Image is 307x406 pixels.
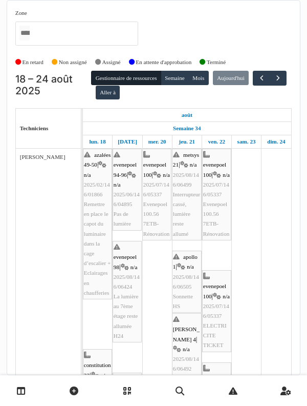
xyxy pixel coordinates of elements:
a: 21 août 2025 [176,135,198,148]
span: n/a [130,264,138,270]
span: evenepoel 100 [143,161,166,177]
div: | [114,242,141,341]
h2: 18 – 24 août 2025 [15,73,92,97]
span: evenepoel 100 [203,283,226,299]
button: Aller à [96,86,120,100]
a: 20 août 2025 [146,135,169,148]
span: 2025/07/146/05337 [143,181,169,197]
span: Sonnette HS [173,293,193,309]
span: evenepoel 100 [203,161,226,177]
a: 18 août 2025 [179,109,195,121]
span: Evenepoel 100.56 7ETB-Rénovation [203,201,230,237]
label: Zone [15,9,27,17]
input: Tous [19,26,30,40]
span: Techniciens [20,125,49,131]
label: Non assigné [59,58,87,67]
span: ELECTRICITE TICKET [203,322,227,348]
button: Suivant [270,71,287,86]
span: n/a [223,293,230,299]
button: Précédent [253,71,270,86]
span: n/a [84,172,91,178]
span: n/a [183,346,190,352]
span: 2025/08/146/06424 [114,274,140,290]
span: 2025/07/146/05337 [203,303,229,319]
a: 18 août 2025 [86,135,108,148]
span: n/a [223,172,230,178]
span: 2025/08/146/06492 [173,356,199,372]
a: Semaine 34 [170,122,203,135]
div: | [173,150,201,239]
span: 2025/08/146/06499 [173,172,199,188]
span: constitution 23 [84,362,111,378]
span: Interrupteur cassé, lumière reste allumé [173,191,200,237]
span: metsys 21 [173,152,199,168]
div: | [173,252,201,311]
a: 23 août 2025 [235,135,258,148]
span: n/a [190,161,197,168]
div: | [143,150,170,239]
span: 2025/06/146/04895 [114,191,140,207]
label: En retard [23,58,43,67]
a: 24 août 2025 [265,135,288,148]
button: Semaine [161,71,189,85]
a: 19 août 2025 [115,135,140,148]
span: evenepoel 98 [114,254,137,270]
span: [PERSON_NAME] [20,154,65,160]
span: n/a [101,372,108,378]
span: n/a [163,172,170,178]
label: Assigné [102,58,121,67]
button: Aujourd'hui [213,71,249,85]
span: azalées 49-50 [84,152,111,168]
span: apollo 1 [173,254,198,270]
label: En attente d'approbation [136,58,191,67]
div: | [114,150,141,229]
span: La lumière au 7ème étage reste allumée H24 [114,293,139,339]
a: 22 août 2025 [206,135,228,148]
div: | [203,150,230,239]
label: Terminé [207,58,226,67]
div: | [84,150,111,298]
span: Remettre en place le capot du luminaire dans la cage d’escalier + Eclairages en chaufferies [84,201,111,296]
span: [PERSON_NAME] 4 [173,326,200,342]
span: Evenepoel 100.56 7ETB-Rénovation [143,201,170,237]
div: | [173,315,201,394]
span: 2025/02/146/01866 [84,181,110,197]
span: Pas de lumière [114,211,131,227]
div: | [203,272,230,351]
span: 2025/07/146/05337 [203,181,229,197]
button: Mois [188,71,209,85]
span: n/a [114,181,121,188]
span: evenepoel 94-96 [114,161,137,177]
span: 2025/08/146/06505 [173,274,199,290]
span: n/a [187,263,194,270]
button: Gestionnaire de ressources [91,71,161,85]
